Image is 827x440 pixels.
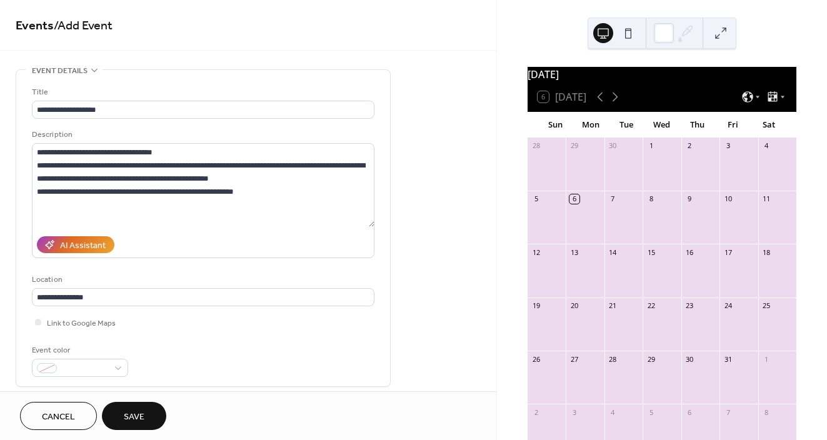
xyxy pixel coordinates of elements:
div: 3 [569,407,579,417]
div: Description [32,128,372,141]
div: 30 [608,141,618,151]
div: 6 [685,407,694,417]
div: 28 [531,141,541,151]
div: 8 [762,407,771,417]
div: 22 [646,301,656,311]
div: 28 [608,354,618,364]
button: Save [102,402,166,430]
div: 9 [685,194,694,204]
div: 12 [531,247,541,257]
button: AI Assistant [37,236,114,253]
div: 5 [531,194,541,204]
div: 17 [723,247,733,257]
div: 29 [569,141,579,151]
div: 26 [531,354,541,364]
div: 15 [646,247,656,257]
div: 25 [762,301,771,311]
div: 23 [685,301,694,311]
div: 2 [685,141,694,151]
div: 21 [608,301,618,311]
div: 27 [569,354,579,364]
div: 6 [569,194,579,204]
div: 4 [762,141,771,151]
div: 13 [569,247,579,257]
div: 7 [608,194,618,204]
div: Event color [32,344,126,357]
div: Tue [609,112,644,137]
div: Location [32,273,372,286]
div: 8 [646,194,656,204]
button: Cancel [20,402,97,430]
div: 2 [531,407,541,417]
div: 3 [723,141,733,151]
a: Events [16,14,54,38]
div: Sat [751,112,786,137]
div: 7 [723,407,733,417]
span: Save [124,411,144,424]
div: 20 [569,301,579,311]
span: / Add Event [54,14,113,38]
span: Link to Google Maps [47,317,116,330]
div: 10 [723,194,733,204]
div: [DATE] [528,67,796,82]
div: 1 [762,354,771,364]
div: 11 [762,194,771,204]
div: 31 [723,354,733,364]
div: Sun [538,112,573,137]
div: 14 [608,247,618,257]
div: 5 [646,407,656,417]
div: 1 [646,141,656,151]
div: 19 [531,301,541,311]
span: Event details [32,64,88,77]
div: Wed [644,112,679,137]
div: 24 [723,301,733,311]
div: 16 [685,247,694,257]
div: Fri [715,112,751,137]
div: Mon [573,112,609,137]
div: Thu [679,112,715,137]
div: 18 [762,247,771,257]
div: AI Assistant [60,239,106,252]
div: Title [32,86,372,99]
div: 29 [646,354,656,364]
div: 4 [608,407,618,417]
span: Cancel [42,411,75,424]
div: 30 [685,354,694,364]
